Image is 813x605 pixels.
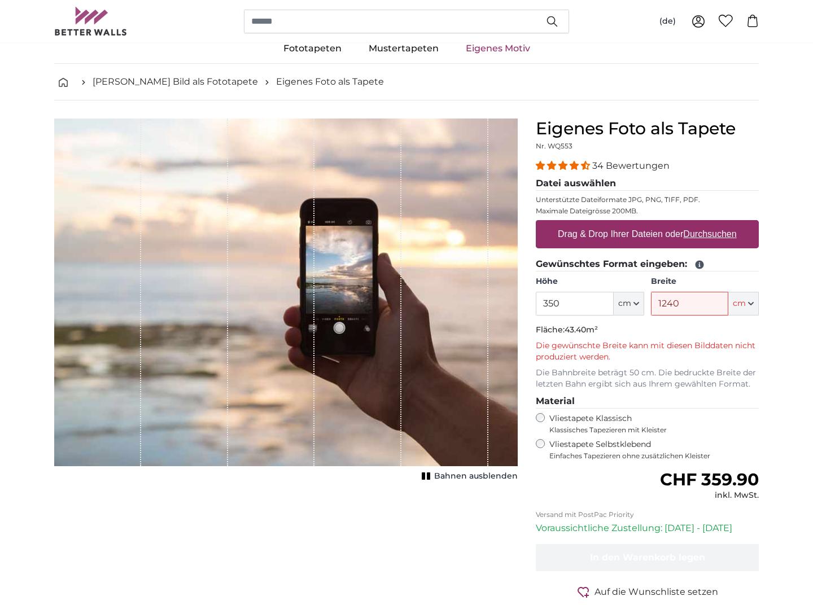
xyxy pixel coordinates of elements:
span: cm [618,298,631,309]
span: Auf die Wunschliste setzen [595,585,718,599]
label: Drag & Drop Ihrer Dateien oder [553,223,741,245]
legend: Material [536,394,759,409]
button: cm [614,292,644,315]
button: cm [728,292,759,315]
nav: breadcrumbs [54,64,759,100]
p: Fläche: [536,325,759,336]
label: Vliestapete Selbstklebend [549,439,759,461]
span: 4.32 stars [536,160,592,171]
legend: Datei auswählen [536,177,759,191]
u: Durchsuchen [684,229,737,239]
button: Auf die Wunschliste setzen [536,585,759,599]
a: Mustertapeten [355,34,452,63]
a: Eigenes Motiv [452,34,544,63]
button: Bahnen ausblenden [418,468,518,484]
a: Fototapeten [270,34,355,63]
p: Voraussichtliche Zustellung: [DATE] - [DATE] [536,521,759,535]
button: (de) [650,11,685,32]
span: 34 Bewertungen [592,160,670,171]
span: In den Warenkorb legen [590,552,705,563]
img: Betterwalls [54,7,128,36]
h1: Eigenes Foto als Tapete [536,119,759,139]
p: Maximale Dateigrösse 200MB. [536,207,759,216]
label: Vliestapete Klassisch [549,413,749,435]
span: CHF 359.90 [660,469,759,490]
div: inkl. MwSt. [660,490,759,501]
label: Höhe [536,276,644,287]
span: 43.40m² [565,325,598,335]
span: Bahnen ausblenden [434,471,518,482]
legend: Gewünschtes Format eingeben: [536,257,759,271]
label: Breite [651,276,759,287]
p: Die Bahnbreite beträgt 50 cm. Die bedruckte Breite der letzten Bahn ergibt sich aus Ihrem gewählt... [536,367,759,390]
a: Eigenes Foto als Tapete [276,75,384,89]
p: Versand mit PostPac Priority [536,510,759,519]
p: Die gewünschte Breite kann mit diesen Bilddaten nicht produziert werden. [536,340,759,363]
span: Einfaches Tapezieren ohne zusätzlichen Kleister [549,451,759,461]
p: Unterstützte Dateiformate JPG, PNG, TIFF, PDF. [536,195,759,204]
div: 1 of 1 [54,119,518,484]
span: Nr. WQ553 [536,142,572,150]
span: Klassisches Tapezieren mit Kleister [549,426,749,435]
span: cm [733,298,746,309]
button: In den Warenkorb legen [536,544,759,571]
a: [PERSON_NAME] Bild als Fototapete [93,75,258,89]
